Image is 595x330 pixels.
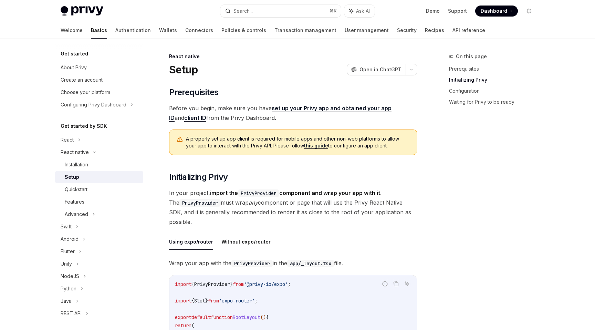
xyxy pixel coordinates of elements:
[456,52,487,61] span: On this page
[194,281,230,287] span: PrivyProvider
[169,53,417,60] div: React native
[523,6,534,17] button: Toggle dark mode
[55,183,143,196] a: Quickstart
[221,234,271,250] button: Without expo/router
[175,322,191,329] span: return
[449,85,540,96] a: Configuration
[221,22,266,39] a: Policies & controls
[449,63,540,74] a: Prerequisites
[55,74,143,86] a: Create an account
[61,235,79,243] div: Android
[260,314,266,320] span: ()
[191,298,194,304] span: {
[186,135,410,149] span: A properly set up app client is required for mobile apps and other non-web platforms to allow you...
[175,298,191,304] span: import
[359,66,401,73] span: Open in ChatGPT
[208,298,219,304] span: from
[425,22,444,39] a: Recipes
[244,281,288,287] span: '@privy-io/expo'
[191,322,194,329] span: (
[65,198,84,206] div: Features
[448,8,467,14] a: Support
[65,185,87,194] div: Quickstart
[194,298,205,304] span: Slot
[55,171,143,183] a: Setup
[475,6,518,17] a: Dashboard
[176,136,183,143] svg: Warning
[403,279,411,288] button: Ask AI
[61,50,88,58] h5: Get started
[219,298,255,304] span: 'expo-router'
[61,247,75,256] div: Flutter
[61,309,82,318] div: REST API
[55,86,143,99] a: Choose your platform
[175,314,191,320] span: export
[449,96,540,107] a: Waiting for Privy to be ready
[169,63,198,76] h1: Setup
[61,297,72,305] div: Java
[220,5,341,17] button: Search...⌘K
[61,223,72,231] div: Swift
[61,272,79,280] div: NodeJS
[169,188,417,227] span: In your project, . The must wrap component or page that will use the Privy React Native SDK, and ...
[191,281,194,287] span: {
[452,22,485,39] a: API reference
[330,8,337,14] span: ⌘ K
[61,88,110,96] div: Choose your platform
[211,314,233,320] span: function
[61,260,72,268] div: Unity
[91,22,107,39] a: Basics
[344,5,375,17] button: Ask AI
[210,189,380,196] strong: import the component and wrap your app with it
[61,6,103,16] img: light logo
[449,74,540,85] a: Initializing Privy
[356,8,370,14] span: Ask AI
[230,281,233,287] span: }
[55,158,143,171] a: Installation
[169,103,417,123] span: Before you begin, make sure you have and from the Privy Dashboard.
[185,22,213,39] a: Connectors
[304,143,328,149] a: this guide
[231,260,273,267] code: PrivyProvider
[65,173,79,181] div: Setup
[347,64,406,75] button: Open in ChatGPT
[61,76,103,84] div: Create an account
[179,199,221,207] code: PrivyProvider
[115,22,151,39] a: Authentication
[65,210,88,218] div: Advanced
[169,105,392,122] a: set up your Privy app and obtained your app ID
[233,7,253,15] div: Search...
[345,22,389,39] a: User management
[191,314,211,320] span: default
[61,148,89,156] div: React native
[61,285,76,293] div: Python
[65,161,88,169] div: Installation
[184,114,206,122] a: client ID
[426,8,440,14] a: Demo
[55,196,143,208] a: Features
[266,314,269,320] span: {
[169,258,417,268] span: Wrap your app with the in the file.
[61,136,74,144] div: React
[61,101,126,109] div: Configuring Privy Dashboard
[169,234,213,250] button: Using expo/router
[287,260,334,267] code: app/_layout.tsx
[255,298,258,304] span: ;
[249,199,258,206] em: any
[55,61,143,74] a: About Privy
[233,314,260,320] span: RootLayout
[481,8,507,14] span: Dashboard
[175,281,191,287] span: import
[159,22,177,39] a: Wallets
[61,22,83,39] a: Welcome
[288,281,291,287] span: ;
[233,281,244,287] span: from
[169,172,228,183] span: Initializing Privy
[397,22,417,39] a: Security
[61,122,107,130] h5: Get started by SDK
[169,87,218,98] span: Prerequisites
[392,279,400,288] button: Copy the contents from the code block
[205,298,208,304] span: }
[61,63,87,72] div: About Privy
[274,22,336,39] a: Transaction management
